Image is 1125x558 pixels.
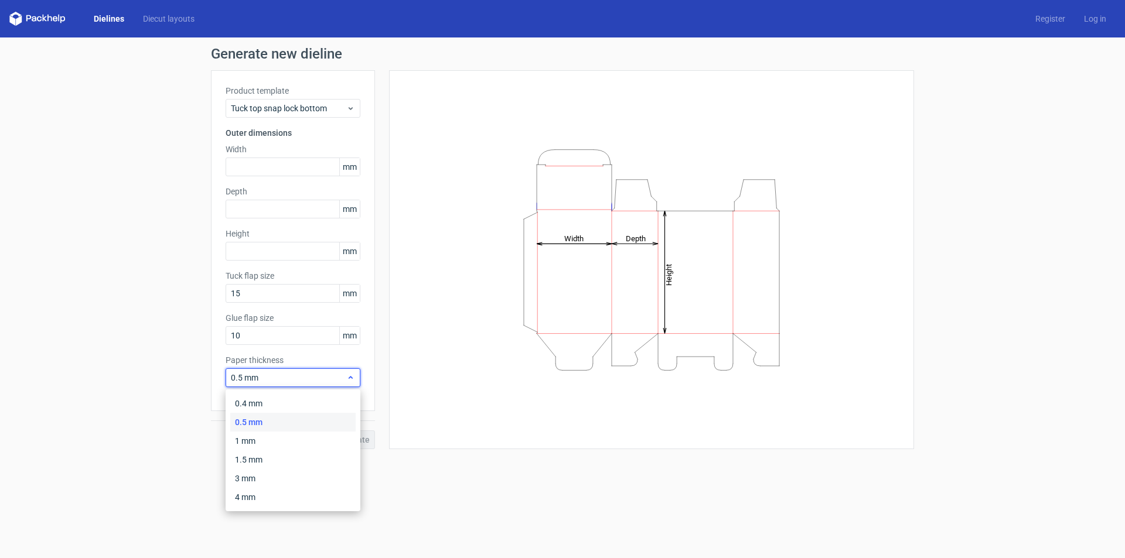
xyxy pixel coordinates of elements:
[226,85,360,97] label: Product template
[211,47,914,61] h1: Generate new dieline
[230,488,356,506] div: 4 mm
[230,450,356,469] div: 1.5 mm
[339,327,360,344] span: mm
[339,200,360,218] span: mm
[339,285,360,302] span: mm
[626,234,646,242] tspan: Depth
[1026,13,1075,25] a: Register
[339,158,360,176] span: mm
[664,263,673,285] tspan: Height
[230,469,356,488] div: 3 mm
[226,143,360,155] label: Width
[226,186,360,197] label: Depth
[339,242,360,260] span: mm
[226,127,360,139] h3: Outer dimensions
[226,228,360,239] label: Height
[226,312,360,324] label: Glue flap size
[564,234,584,242] tspan: Width
[226,270,360,282] label: Tuck flap size
[1075,13,1116,25] a: Log in
[84,13,134,25] a: Dielines
[231,372,346,384] span: 0.5 mm
[226,354,360,366] label: Paper thickness
[230,413,356,432] div: 0.5 mm
[230,432,356,450] div: 1 mm
[230,394,356,413] div: 0.4 mm
[134,13,204,25] a: Diecut layouts
[231,102,346,114] span: Tuck top snap lock bottom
